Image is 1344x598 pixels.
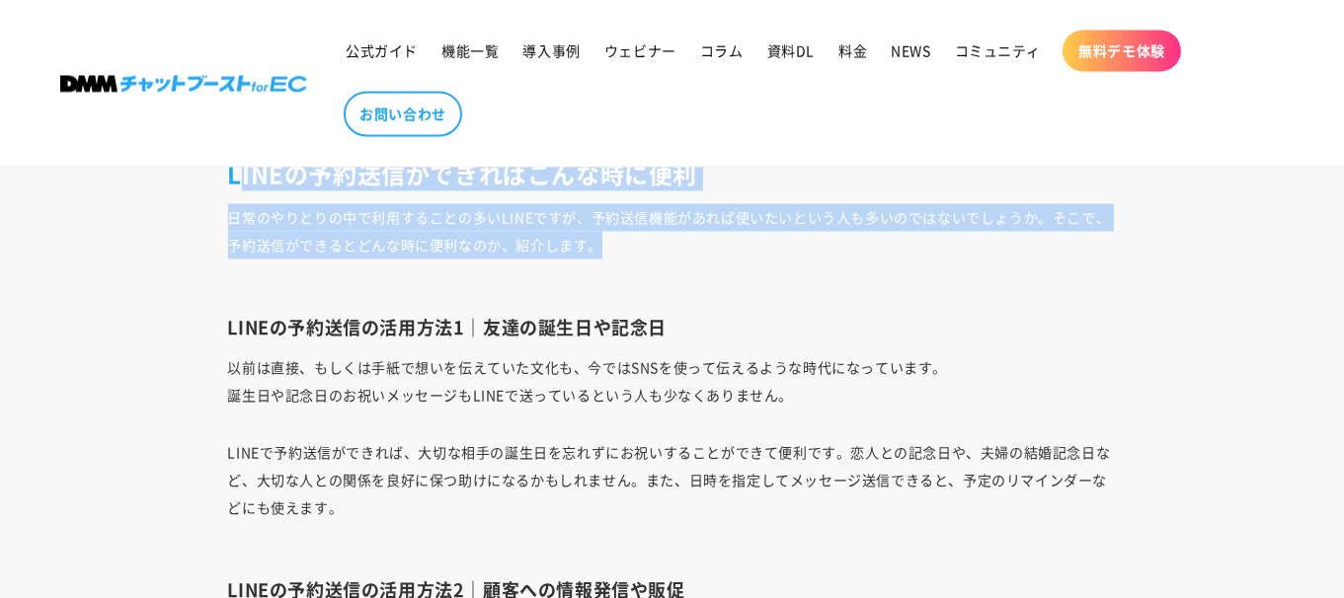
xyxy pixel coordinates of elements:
span: 導入事例 [522,41,580,59]
span: 機能一覧 [441,41,499,59]
a: 機能一覧 [430,30,511,71]
a: ウェビナー [593,30,688,71]
h2: LINEの予約送信ができればこんな時に便利 [228,158,1117,188]
p: 以前は直接、もしくは手紙で想いを伝えていた文化も、今ではSNSを使って伝えるような時代になっています。 誕生日や記念日のお祝いメッセージもLINEで送っているという人も少なくありません。 [228,353,1117,409]
a: コミュニティ [943,30,1054,71]
img: 株式会社DMM Boost [60,75,307,92]
a: 公式ガイド [334,30,430,71]
span: 公式ガイド [346,41,418,59]
a: 無料デモ体験 [1063,30,1181,71]
span: ウェビナー [604,41,676,59]
p: LINEで予約送信ができれば、大切な相手の誕生日を忘れずにお祝いすることができて便利です。恋人との記念日や、夫婦の結婚記念日など、大切な人との関係を良好に保つ助けになるかもしれません。また、日時... [228,438,1117,549]
a: NEWS [879,30,942,71]
a: コラム [688,30,755,71]
a: お問い合わせ [344,91,462,136]
span: NEWS [891,41,930,59]
a: 料金 [827,30,879,71]
span: 資料DL [767,41,815,59]
p: 日常のやりとりの中で利用することの多いLINEですが、予約送信機能があれば使いたいという人も多いのではないでしょうか。そこで、予約送信ができるとどんな時に便利なのか、紹介します。 [228,203,1117,286]
span: 無料デモ体験 [1078,41,1165,59]
h3: LINEの予約送信の活用方法1｜友達の誕生日や記念日 [228,316,1117,338]
a: 導入事例 [511,30,592,71]
span: お問い合わせ [359,105,446,122]
a: 資料DL [755,30,827,71]
span: コラム [700,41,744,59]
span: コミュニティ [955,41,1042,59]
span: 料金 [838,41,867,59]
